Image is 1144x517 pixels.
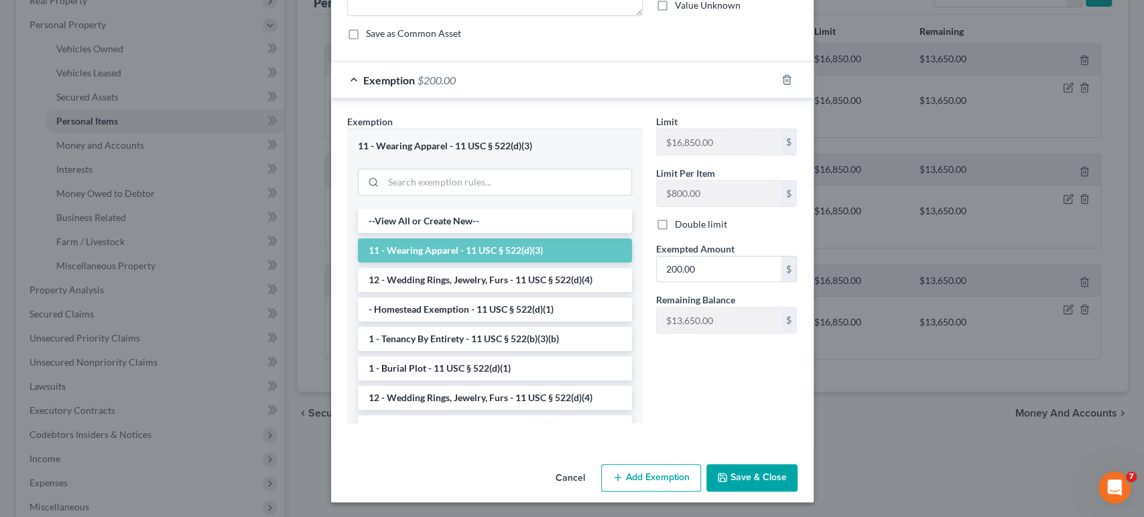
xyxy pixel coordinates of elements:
label: Save as Common Asset [366,27,461,40]
iframe: Intercom live chat [1098,471,1131,504]
input: Search exemption rules... [383,169,631,195]
span: Exempted Amount [656,243,735,254]
li: --View All or Create New-- [358,209,632,233]
li: 12 - Wedding Rings, Jewelry, Furs - 11 USC § 522(d)(4) [358,386,632,410]
div: $ [781,256,797,282]
li: - Homestead Exemption - 11 USC § 522(d)(1) [358,297,632,321]
span: $200.00 [418,74,456,86]
li: 1 - Burial Plot - 11 USC § 522(d)(1) [358,356,632,380]
input: -- [657,307,781,333]
span: Limit [656,116,678,127]
div: 11 - Wearing Apparel - 11 USC § 522(d)(3) [358,140,632,153]
label: Remaining Balance [656,293,735,307]
li: 12 - Wedding Rings, Jewelry, Furs - 11 USC § 522(d)(4) [358,268,632,292]
button: Save & Close [706,464,798,492]
li: 1 - Tenancy By Entirety - 11 USC § 522(b)(3)(b) [358,327,632,351]
input: -- [657,181,781,206]
div: $ [781,181,797,206]
div: $ [781,129,797,155]
button: Cancel [545,465,596,492]
span: Exemption [347,116,393,127]
label: Limit Per Item [656,166,715,180]
button: Add Exemption [601,464,701,492]
span: Exemption [363,74,415,86]
span: 7 [1126,471,1137,482]
input: 0.00 [657,256,781,282]
div: $ [781,307,797,333]
input: -- [657,129,781,155]
li: 13 - Animals & Livestock - 11 USC § 522(d)(3) [358,415,632,439]
label: Double limit [675,218,727,231]
li: 11 - Wearing Apparel - 11 USC § 522(d)(3) [358,238,632,263]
